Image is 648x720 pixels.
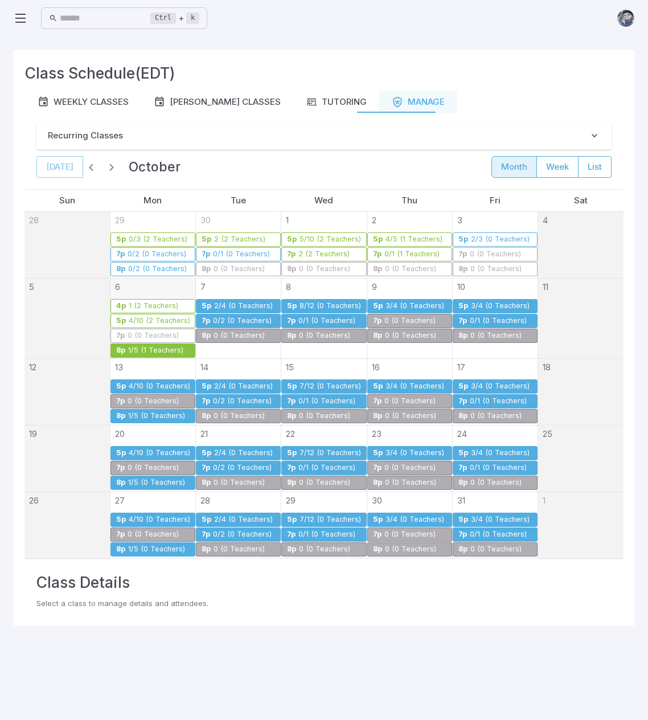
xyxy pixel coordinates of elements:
button: list [578,156,612,178]
div: 7p [116,464,125,472]
div: 5p [286,382,297,391]
div: 0/1 (0 Teachers) [298,397,356,406]
td: October 9, 2025 [367,279,452,359]
div: 7p [116,397,125,406]
a: November 7, 2025 [453,559,462,574]
div: 5p [201,235,212,244]
a: September 30, 2025 [196,212,211,227]
div: 7/12 (0 Teachers) [299,516,361,524]
td: October 18, 2025 [538,359,624,426]
div: 5p [116,449,126,457]
td: October 13, 2025 [110,359,195,426]
div: 5p [116,317,126,325]
td: October 25, 2025 [538,426,624,492]
div: 0 (0 Teachers) [298,412,351,420]
div: 7p [458,530,467,539]
div: 0/2 (0 Teachers) [212,397,272,406]
a: October 31, 2025 [453,492,465,507]
div: Weekly Classes [38,96,129,108]
div: 7/12 (0 Teachers) [299,449,361,457]
a: Wednesday [310,190,338,211]
div: 8p [372,265,383,273]
td: October 7, 2025 [196,279,281,359]
div: 5p [372,516,383,524]
button: Recurring Classes [36,122,612,149]
div: 5p [116,516,126,524]
div: 7p [372,530,382,539]
div: 7p [286,530,296,539]
a: October 10, 2025 [453,279,465,293]
div: 3/4 (0 Teachers) [385,516,445,524]
td: October 2, 2025 [367,212,452,279]
a: November 2, 2025 [24,559,34,574]
td: November 1, 2025 [538,492,624,559]
div: 0/1 (0 Teachers) [469,317,527,325]
div: 0/2 (0 Teachers) [127,250,187,259]
a: October 19, 2025 [24,426,37,440]
div: 0 (0 Teachers) [470,265,522,273]
a: September 29, 2025 [110,212,125,227]
div: 8p [116,545,126,554]
td: October 12, 2025 [24,359,110,426]
div: 0/2 (0 Teachers) [212,317,272,325]
div: 8p [201,265,211,273]
div: 0 (0 Teachers) [384,332,437,340]
div: 7p [372,250,382,259]
div: 0 (0 Teachers) [384,412,437,420]
img: andrew.jpg [617,10,634,27]
a: October 30, 2025 [367,492,382,507]
div: 2/4 (0 Teachers) [214,382,273,391]
div: 0 (0 Teachers) [213,412,265,420]
div: 8p [372,545,383,554]
a: November 4, 2025 [196,559,206,574]
kbd: k [186,13,199,24]
a: October 9, 2025 [367,279,377,293]
div: 4/5 (1 Teachers) [385,235,443,244]
div: [PERSON_NAME] Classes [154,96,281,108]
h3: Class Schedule (EDT) [25,62,175,84]
div: 7p [286,317,296,325]
td: October 28, 2025 [196,492,281,559]
a: October 5, 2025 [24,279,34,293]
div: 8p [116,346,126,355]
div: 8p [372,332,383,340]
div: 3/4 (0 Teachers) [385,302,445,310]
div: 8p [372,412,383,420]
a: October 15, 2025 [281,359,294,374]
div: 7p [201,250,211,259]
div: 5p [201,449,212,457]
div: 0 (0 Teachers) [470,412,522,420]
p: Select a class to manage details and attendees. [36,598,612,609]
td: October 1, 2025 [281,212,367,279]
div: 0 (0 Teachers) [127,397,179,406]
div: 0 (0 Teachers) [384,464,436,472]
td: October 24, 2025 [452,426,538,492]
td: October 30, 2025 [367,492,452,559]
div: 2/4 (0 Teachers) [214,302,273,310]
div: 3/4 (0 Teachers) [470,449,530,457]
div: Tutoring [306,96,367,108]
div: 8p [286,478,297,487]
div: 8p [458,412,468,420]
td: October 11, 2025 [538,279,624,359]
div: 1/5 (0 Teachers) [128,545,186,554]
a: October 23, 2025 [367,426,382,440]
div: 7p [286,250,296,259]
td: October 16, 2025 [367,359,452,426]
div: 5p [372,302,383,310]
div: 7p [458,250,467,259]
div: 0 (0 Teachers) [470,478,522,487]
div: 2 (2 Teachers) [214,235,266,244]
a: October 28, 2025 [196,492,210,507]
td: October 6, 2025 [110,279,195,359]
td: October 22, 2025 [281,426,367,492]
div: 4/10 (0 Teachers) [128,516,190,524]
div: 0/1 (1 Teachers) [384,250,440,259]
a: Sunday [55,190,80,211]
a: October 20, 2025 [110,426,125,440]
div: 5p [458,302,469,310]
div: 7p [201,397,211,406]
div: 0 (0 Teachers) [298,332,351,340]
div: 7p [286,464,296,472]
div: 5p [286,235,297,244]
